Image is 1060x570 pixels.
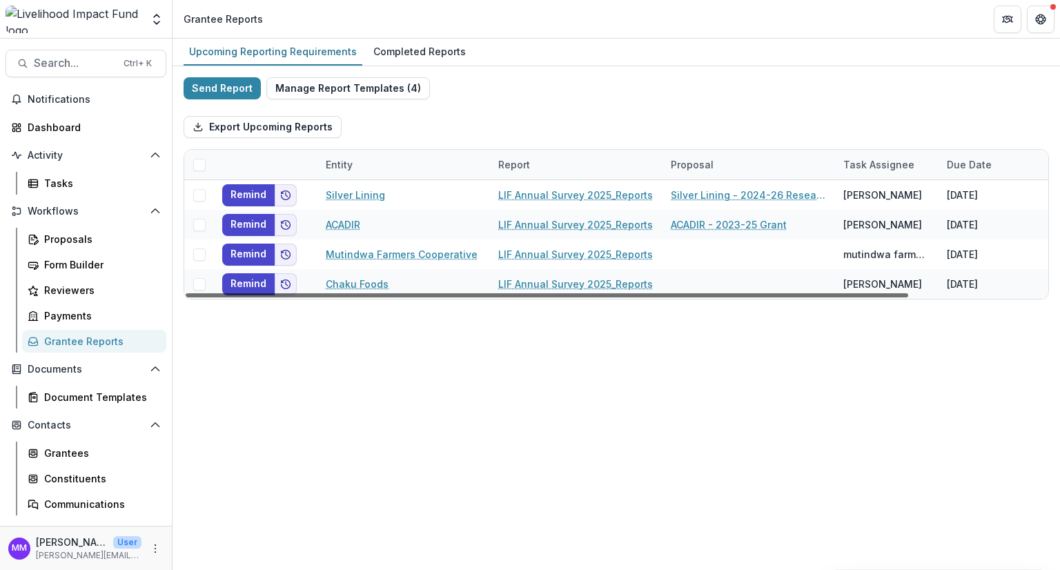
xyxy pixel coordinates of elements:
[662,150,835,179] div: Proposal
[184,116,342,138] button: Export Upcoming Reports
[22,467,166,490] a: Constituents
[939,157,1000,172] div: Due Date
[490,150,662,179] div: Report
[22,228,166,250] a: Proposals
[222,273,275,295] button: Remind
[6,358,166,380] button: Open Documents
[317,150,490,179] div: Entity
[222,214,275,236] button: Remind
[6,200,166,222] button: Open Workflows
[939,269,1042,299] div: [DATE]
[147,540,164,557] button: More
[44,446,155,460] div: Grantees
[44,176,155,190] div: Tasks
[6,88,166,110] button: Notifications
[498,247,653,262] a: LIF Annual Survey 2025_Reports
[121,56,155,71] div: Ctrl + K
[317,157,361,172] div: Entity
[6,50,166,77] button: Search...
[835,157,923,172] div: Task Assignee
[939,150,1042,179] div: Due Date
[326,277,389,291] a: Chaku Foods
[44,497,155,511] div: Communications
[28,94,161,106] span: Notifications
[275,184,297,206] button: Add to friends
[44,232,155,246] div: Proposals
[368,41,471,61] div: Completed Reports
[184,12,263,26] div: Grantee Reports
[6,414,166,436] button: Open Contacts
[6,144,166,166] button: Open Activity
[28,120,155,135] div: Dashboard
[490,157,538,172] div: Report
[275,214,297,236] button: Add to friends
[184,77,261,99] button: Send Report
[843,188,922,202] div: [PERSON_NAME]
[44,283,155,297] div: Reviewers
[266,77,430,99] button: Manage Report Templates (4)
[326,188,385,202] a: Silver Lining
[326,217,360,232] a: ACADIR
[6,6,141,33] img: Livelihood Impact Fund logo
[28,364,144,375] span: Documents
[222,184,275,206] button: Remind
[178,9,268,29] nav: breadcrumb
[22,386,166,409] a: Document Templates
[835,150,939,179] div: Task Assignee
[1027,6,1054,33] button: Get Help
[22,304,166,327] a: Payments
[671,217,787,232] a: ACADIR - 2023-25 Grant
[994,6,1021,33] button: Partners
[44,471,155,486] div: Constituents
[6,521,166,543] button: Open Data & Reporting
[22,279,166,302] a: Reviewers
[44,257,155,272] div: Form Builder
[843,217,922,232] div: [PERSON_NAME]
[36,549,141,562] p: [PERSON_NAME][EMAIL_ADDRESS][DOMAIN_NAME]
[368,39,471,66] a: Completed Reports
[939,210,1042,239] div: [DATE]
[671,188,827,202] a: Silver Lining - 2024-26 Research Grant
[222,244,275,266] button: Remind
[36,535,108,549] p: [PERSON_NAME]
[22,253,166,276] a: Form Builder
[662,157,722,172] div: Proposal
[184,41,362,61] div: Upcoming Reporting Requirements
[28,420,144,431] span: Contacts
[44,334,155,348] div: Grantee Reports
[843,247,930,262] div: mutindwa farmers <[EMAIL_ADDRESS][DOMAIN_NAME]>
[22,442,166,464] a: Grantees
[275,244,297,266] button: Add to friends
[113,536,141,549] p: User
[184,39,362,66] a: Upcoming Reporting Requirements
[44,390,155,404] div: Document Templates
[498,217,653,232] a: LIF Annual Survey 2025_Reports
[22,172,166,195] a: Tasks
[28,206,144,217] span: Workflows
[12,544,27,553] div: Miriam Mwangi
[28,150,144,161] span: Activity
[326,247,478,262] a: Mutindwa Farmers Cooperative
[498,277,653,291] a: LIF Annual Survey 2025_Reports
[44,308,155,323] div: Payments
[843,277,922,291] div: [PERSON_NAME]
[34,57,115,70] span: Search...
[6,116,166,139] a: Dashboard
[498,188,653,202] a: LIF Annual Survey 2025_Reports
[939,239,1042,269] div: [DATE]
[939,180,1042,210] div: [DATE]
[275,273,297,295] button: Add to friends
[22,493,166,515] a: Communications
[147,6,166,33] button: Open entity switcher
[22,330,166,353] a: Grantee Reports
